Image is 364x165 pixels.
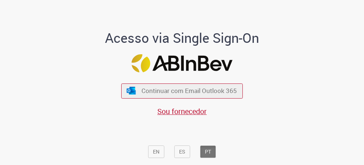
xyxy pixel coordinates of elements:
[121,83,243,99] button: ícone Azure/Microsoft 360 Continuar com Email Outlook 365
[132,54,232,72] img: Logo ABInBev
[126,87,136,94] img: ícone Azure/Microsoft 360
[141,87,237,95] span: Continuar com Email Outlook 365
[200,145,216,158] button: PT
[174,145,190,158] button: ES
[157,106,207,116] a: Sou fornecedor
[148,145,164,158] button: EN
[49,31,315,45] h1: Acesso via Single Sign-On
